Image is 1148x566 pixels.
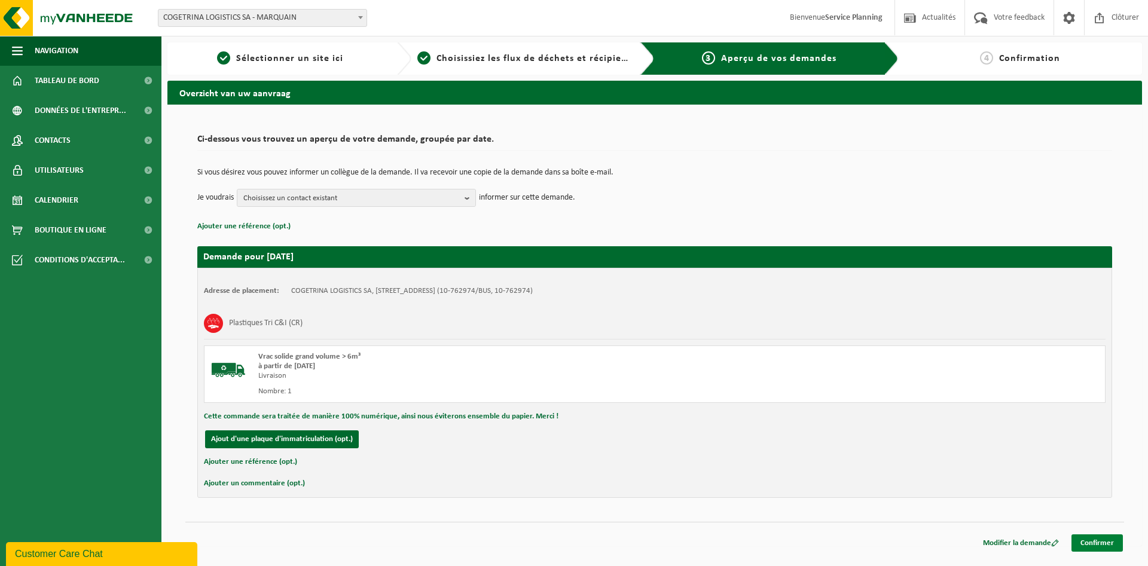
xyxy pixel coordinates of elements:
[6,540,200,566] iframe: chat widget
[999,54,1060,63] span: Confirmation
[702,51,715,65] span: 3
[197,169,1112,177] p: Si vous désirez vous pouvez informer un collègue de la demande. Il va recevoir une copie de la de...
[204,476,305,491] button: Ajouter un commentaire (opt.)
[205,430,359,448] button: Ajout d'une plaque d'immatriculation (opt.)
[291,286,533,296] td: COGETRINA LOGISTICS SA, [STREET_ADDRESS] (10-762974/BUS, 10-762974)
[158,9,367,27] span: COGETRINA LOGISTICS SA - MARQUAIN
[204,287,279,295] strong: Adresse de placement:
[210,352,246,388] img: BL-SO-LV.png
[35,215,106,245] span: Boutique en ligne
[35,126,71,155] span: Contacts
[197,189,234,207] p: Je voudrais
[35,66,99,96] span: Tableau de bord
[35,36,78,66] span: Navigation
[721,54,836,63] span: Aperçu de vos demandes
[35,185,78,215] span: Calendrier
[417,51,430,65] span: 2
[236,54,343,63] span: Sélectionner un site ici
[417,51,631,66] a: 2Choisissiez les flux de déchets et récipients
[35,96,126,126] span: Données de l'entrepr...
[204,454,297,470] button: Ajouter une référence (opt.)
[1071,534,1123,552] a: Confirmer
[197,134,1112,151] h2: Ci-dessous vous trouvez un aperçu de votre demande, groupée par date.
[204,409,558,424] button: Cette commande sera traitée de manière 100% numérique, ainsi nous éviterons ensemble du papier. M...
[825,13,883,22] strong: Service Planning
[35,155,84,185] span: Utilisateurs
[167,81,1142,104] h2: Overzicht van uw aanvraag
[258,362,315,370] strong: à partir de [DATE]
[158,10,367,26] span: COGETRINA LOGISTICS SA - MARQUAIN
[237,189,476,207] button: Choisissez un contact existant
[980,51,993,65] span: 4
[229,314,303,333] h3: Plastiques Tri C&I (CR)
[258,371,703,381] div: Livraison
[258,387,703,396] div: Nombre: 1
[974,534,1068,552] a: Modifier la demande
[203,252,294,262] strong: Demande pour [DATE]
[197,219,291,234] button: Ajouter une référence (opt.)
[243,189,460,207] span: Choisissez un contact existant
[258,353,361,360] span: Vrac solide grand volume > 6m³
[479,189,575,207] p: informer sur cette demande.
[217,51,230,65] span: 1
[35,245,125,275] span: Conditions d'accepta...
[173,51,387,66] a: 1Sélectionner un site ici
[436,54,636,63] span: Choisissiez les flux de déchets et récipients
